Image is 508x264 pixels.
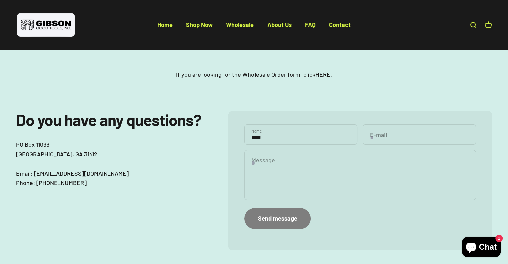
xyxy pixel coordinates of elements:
a: Wholesale [226,21,254,28]
h2: Do you have any questions? [16,111,204,129]
p: PO Box 11096 [GEOGRAPHIC_DATA], GA 31412 Email: [EMAIL_ADDRESS][DOMAIN_NAME] Phone: [PHONE_NUMBER] [16,140,204,188]
a: Home [157,21,173,28]
p: If you are looking for the Wholesale Order form, click . [176,70,332,79]
a: HERE [315,71,330,78]
a: FAQ [305,21,316,28]
div: Send message [258,214,297,223]
a: Shop Now [186,21,213,28]
a: Contact [329,21,351,28]
inbox-online-store-chat: Shopify online store chat [460,237,503,259]
a: About Us [267,21,292,28]
button: Send message [244,208,311,229]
